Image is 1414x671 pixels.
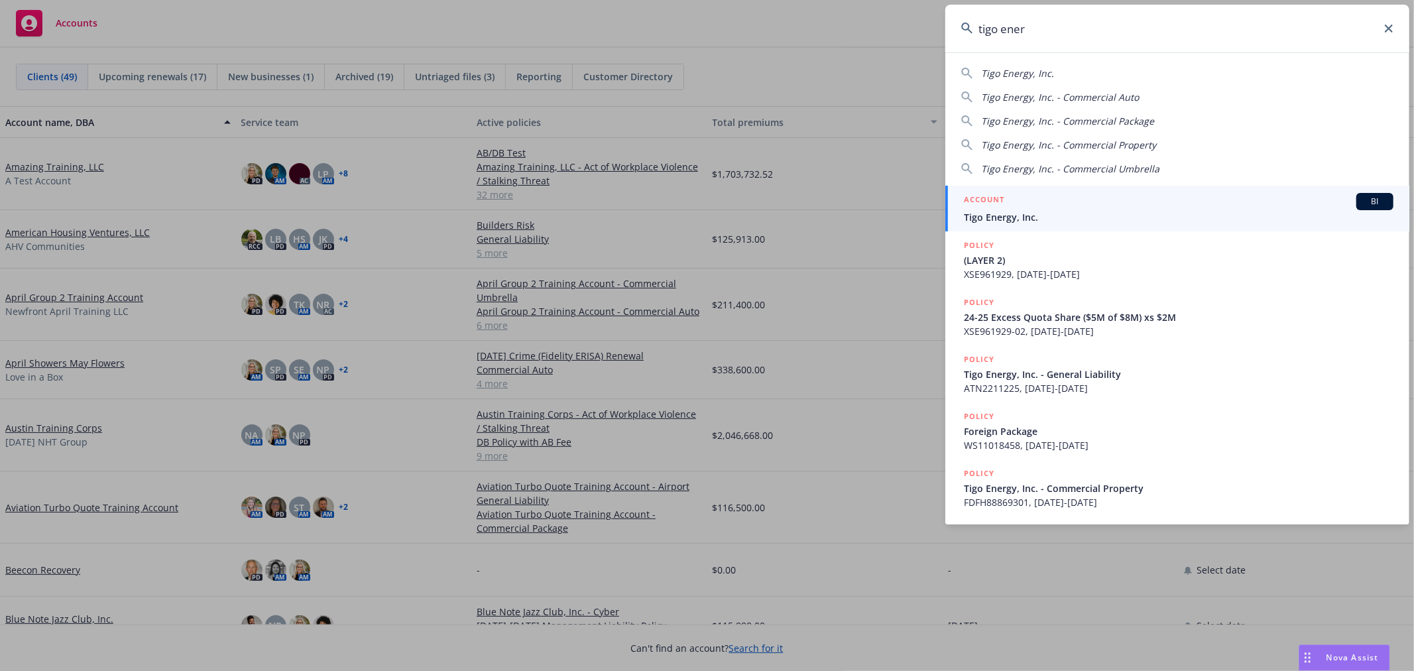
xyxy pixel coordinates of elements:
[964,424,1393,438] span: Foreign Package
[981,115,1154,127] span: Tigo Energy, Inc. - Commercial Package
[964,381,1393,395] span: ATN2211225, [DATE]-[DATE]
[945,186,1409,231] a: ACCOUNTBITigo Energy, Inc.
[1326,652,1379,663] span: Nova Assist
[964,310,1393,324] span: 24-25 Excess Quota Share ($5M of $8M) xs $2M
[964,210,1393,224] span: Tigo Energy, Inc.
[945,231,1409,288] a: POLICY(LAYER 2)XSE961929, [DATE]-[DATE]
[964,367,1393,381] span: Tigo Energy, Inc. - General Liability
[945,402,1409,459] a: POLICYForeign PackageWS11018458, [DATE]-[DATE]
[981,91,1139,103] span: Tigo Energy, Inc. - Commercial Auto
[964,495,1393,509] span: FDFH88869301, [DATE]-[DATE]
[981,162,1159,175] span: Tigo Energy, Inc. - Commercial Umbrella
[1299,645,1316,670] div: Drag to move
[964,239,994,252] h5: POLICY
[964,353,994,366] h5: POLICY
[964,410,994,423] h5: POLICY
[945,5,1409,52] input: Search...
[964,193,1004,209] h5: ACCOUNT
[964,296,994,309] h5: POLICY
[981,139,1156,151] span: Tigo Energy, Inc. - Commercial Property
[1362,196,1388,208] span: BI
[945,459,1409,517] a: POLICYTigo Energy, Inc. - Commercial PropertyFDFH88869301, [DATE]-[DATE]
[964,438,1393,452] span: WS11018458, [DATE]-[DATE]
[981,67,1054,80] span: Tigo Energy, Inc.
[945,288,1409,345] a: POLICY24-25 Excess Quota Share ($5M of $8M) xs $2MXSE961929-02, [DATE]-[DATE]
[1299,644,1390,671] button: Nova Assist
[964,267,1393,281] span: XSE961929, [DATE]-[DATE]
[964,481,1393,495] span: Tigo Energy, Inc. - Commercial Property
[945,345,1409,402] a: POLICYTigo Energy, Inc. - General LiabilityATN2211225, [DATE]-[DATE]
[964,467,994,480] h5: POLICY
[964,324,1393,338] span: XSE961929-02, [DATE]-[DATE]
[964,253,1393,267] span: (LAYER 2)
